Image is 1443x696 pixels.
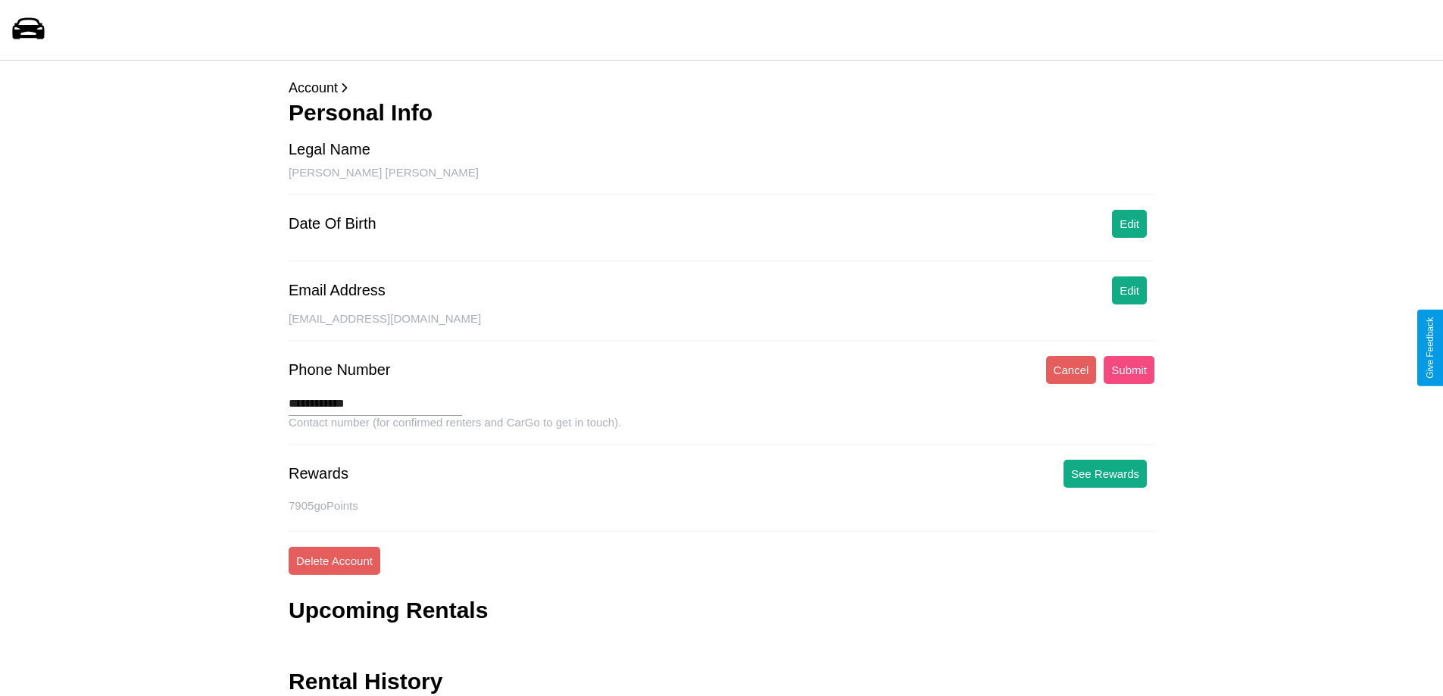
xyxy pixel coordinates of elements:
p: 7905 goPoints [289,495,1154,516]
div: Legal Name [289,141,370,158]
div: Rewards [289,465,348,482]
div: Give Feedback [1425,317,1435,379]
h3: Rental History [289,669,442,694]
button: See Rewards [1064,460,1147,488]
button: Cancel [1046,356,1097,384]
button: Edit [1112,210,1147,238]
div: Phone Number [289,361,391,379]
h3: Personal Info [289,100,1154,126]
div: Email Address [289,282,386,299]
button: Delete Account [289,547,380,575]
div: [PERSON_NAME] [PERSON_NAME] [289,166,1154,195]
p: Account [289,76,1154,100]
div: Contact number (for confirmed renters and CarGo to get in touch). [289,416,1154,445]
div: Date Of Birth [289,215,376,233]
button: Submit [1104,356,1154,384]
button: Edit [1112,276,1147,304]
div: [EMAIL_ADDRESS][DOMAIN_NAME] [289,312,1154,341]
h3: Upcoming Rentals [289,598,488,623]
